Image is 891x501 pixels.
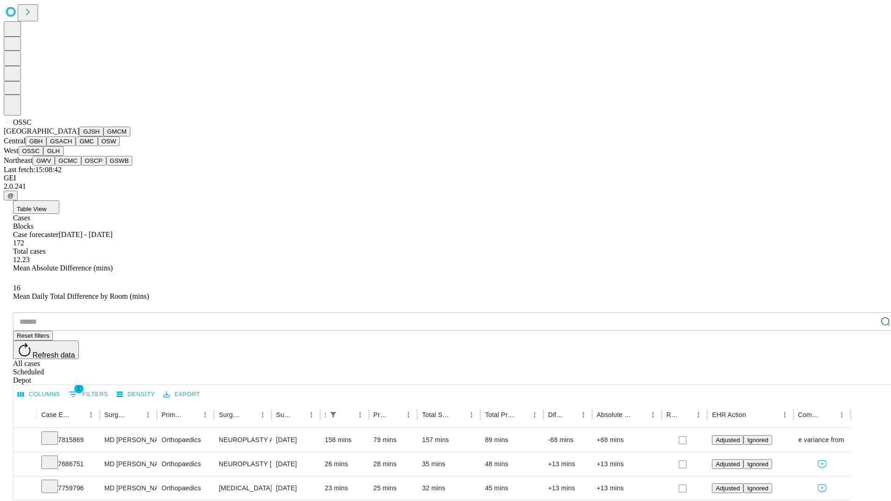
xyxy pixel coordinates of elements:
[256,408,269,421] button: Menu
[219,428,266,452] div: NEUROPLASTY AND OR TRANSPOSITION [MEDICAL_DATA] ELBOW
[747,437,768,443] span: Ignored
[712,435,743,445] button: Adjusted
[104,476,152,500] div: MD [PERSON_NAME] [PERSON_NAME]
[822,408,835,421] button: Sort
[325,452,364,476] div: 26 mins
[666,411,678,418] div: Resolved in EHR
[106,156,133,166] button: GSWB
[71,408,84,421] button: Sort
[13,239,24,247] span: 172
[161,452,209,476] div: Orthopaedics
[161,428,209,452] div: Orthopaedics
[186,408,199,421] button: Sort
[716,437,740,443] span: Adjusted
[747,408,760,421] button: Sort
[374,428,413,452] div: 79 mins
[597,476,657,500] div: +13 mins
[528,408,541,421] button: Menu
[325,476,364,500] div: 23 mins
[389,408,402,421] button: Sort
[13,256,30,263] span: 12.23
[327,408,340,421] div: 1 active filter
[485,476,539,500] div: 45 mins
[142,408,155,421] button: Menu
[17,206,46,212] span: Table View
[402,408,415,421] button: Menu
[4,156,32,164] span: Northeast
[161,476,209,500] div: Orthopaedics
[243,408,256,421] button: Sort
[564,408,577,421] button: Sort
[276,452,316,476] div: [DATE]
[4,127,79,135] span: [GEOGRAPHIC_DATA]
[13,264,113,272] span: Mean Absolute Difference (mins)
[104,411,128,418] div: Surgeon Name
[98,136,120,146] button: OSW
[41,452,95,476] div: 7686751
[17,332,49,339] span: Reset filters
[276,428,316,452] div: [DATE]
[787,428,857,452] span: large variance from avg
[597,428,657,452] div: +68 mins
[4,174,887,182] div: GEI
[13,340,79,359] button: Refresh data
[374,452,413,476] div: 28 mins
[485,428,539,452] div: 89 mins
[219,411,242,418] div: Surgery Name
[13,118,32,126] span: OSSC
[7,192,14,199] span: @
[18,456,32,473] button: Expand
[104,428,152,452] div: MD [PERSON_NAME] [PERSON_NAME]
[743,435,772,445] button: Ignored
[374,476,413,500] div: 25 mins
[422,411,451,418] div: Total Scheduled Duration
[276,476,316,500] div: [DATE]
[15,387,63,402] button: Select columns
[515,408,528,421] button: Sort
[13,292,149,300] span: Mean Daily Total Difference by Room (mins)
[4,166,62,173] span: Last fetch: 15:08:42
[485,452,539,476] div: 48 mins
[129,408,142,421] button: Sort
[646,408,659,421] button: Menu
[422,476,476,500] div: 32 mins
[104,452,152,476] div: MD [PERSON_NAME] [PERSON_NAME]
[219,452,266,476] div: NEUROPLASTY [MEDICAL_DATA] AT [GEOGRAPHIC_DATA]
[13,200,59,214] button: Table View
[835,408,848,421] button: Menu
[374,411,388,418] div: Predicted In Room Duration
[747,485,768,492] span: Ignored
[79,127,103,136] button: GJSH
[452,408,465,421] button: Sort
[597,411,633,418] div: Absolute Difference
[43,146,63,156] button: GLH
[305,408,318,421] button: Menu
[577,408,590,421] button: Menu
[161,387,202,402] button: Export
[327,408,340,421] button: Show filters
[325,428,364,452] div: 158 mins
[199,408,212,421] button: Menu
[716,485,740,492] span: Adjusted
[778,408,791,421] button: Menu
[13,247,45,255] span: Total cases
[633,408,646,421] button: Sort
[692,408,705,421] button: Menu
[4,147,19,154] span: West
[679,408,692,421] button: Sort
[712,483,743,493] button: Adjusted
[13,231,58,238] span: Case forecaster
[18,432,32,449] button: Expand
[19,146,44,156] button: OSSC
[66,387,110,402] button: Show filters
[46,136,76,146] button: GSACH
[114,387,157,402] button: Density
[276,411,291,418] div: Surgery Date
[341,408,354,421] button: Sort
[325,411,326,418] div: Scheduled In Room Duration
[743,483,772,493] button: Ignored
[58,231,112,238] span: [DATE] - [DATE]
[747,461,768,468] span: Ignored
[712,459,743,469] button: Adjusted
[41,476,95,500] div: 7759796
